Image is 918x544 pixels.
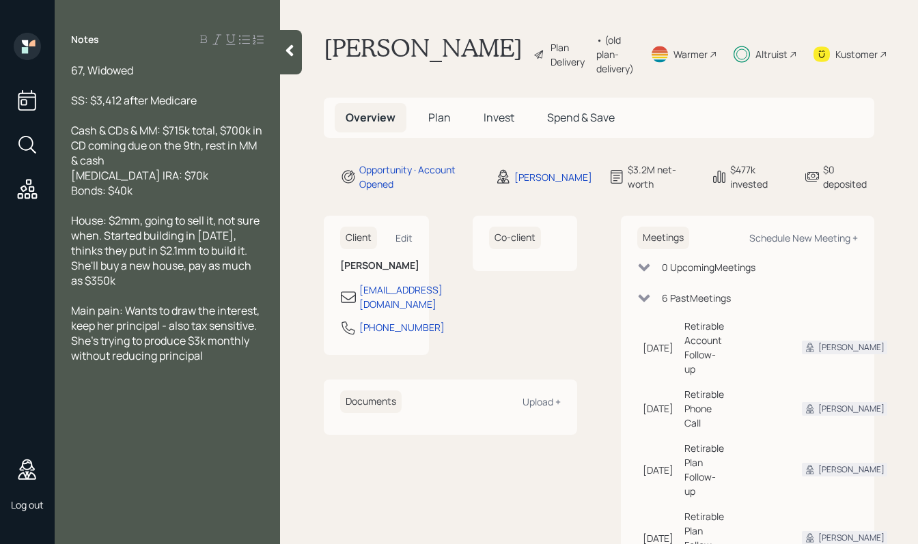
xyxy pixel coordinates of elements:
[662,291,731,305] div: 6 Past Meeting s
[71,33,99,46] label: Notes
[71,63,133,78] span: 67, Widowed
[346,110,395,125] span: Overview
[684,441,724,498] div: Retirable Plan Follow-up
[514,170,592,184] div: [PERSON_NAME]
[523,395,561,408] div: Upload +
[643,341,673,355] div: [DATE]
[818,463,885,476] div: [PERSON_NAME]
[551,40,589,69] div: Plan Delivery
[489,227,541,249] h6: Co-client
[673,47,708,61] div: Warmer
[628,162,694,191] div: $3.2M net-worth
[643,401,673,416] div: [DATE]
[71,123,264,198] span: Cash & CDs & MM: $715k total, $700k in CD coming due on the 9th, rest in MM & cash [MEDICAL_DATA]...
[637,227,689,249] h6: Meetings
[755,47,788,61] div: Altruist
[359,162,479,191] div: Opportunity · Account Opened
[643,463,673,477] div: [DATE]
[484,110,514,125] span: Invest
[359,283,443,311] div: [EMAIL_ADDRESS][DOMAIN_NAME]
[818,341,885,354] div: [PERSON_NAME]
[359,320,445,334] div: [PHONE_NUMBER]
[547,110,615,125] span: Spend & Save
[395,231,413,244] div: Edit
[11,498,44,511] div: Log out
[835,47,878,61] div: Kustomer
[662,260,755,274] div: 0 Upcoming Meeting s
[749,231,858,244] div: Schedule New Meeting +
[324,33,523,76] h1: [PERSON_NAME]
[71,213,262,288] span: House: $2mm, going to sell it, not sure when. Started building in [DATE], thinks they put in $2.1...
[71,93,197,108] span: SS: $3,412 after Medicare
[428,110,451,125] span: Plan
[340,260,413,272] h6: [PERSON_NAME]
[596,33,634,76] div: • (old plan-delivery)
[730,162,788,191] div: $477k invested
[818,532,885,544] div: [PERSON_NAME]
[340,227,377,249] h6: Client
[823,162,874,191] div: $0 deposited
[684,387,724,430] div: Retirable Phone Call
[684,319,724,376] div: Retirable Account Follow-up
[340,390,402,413] h6: Documents
[818,403,885,415] div: [PERSON_NAME]
[71,303,262,363] span: Main pain: Wants to draw the interest, keep her principal - also tax sensitive. She's trying to p...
